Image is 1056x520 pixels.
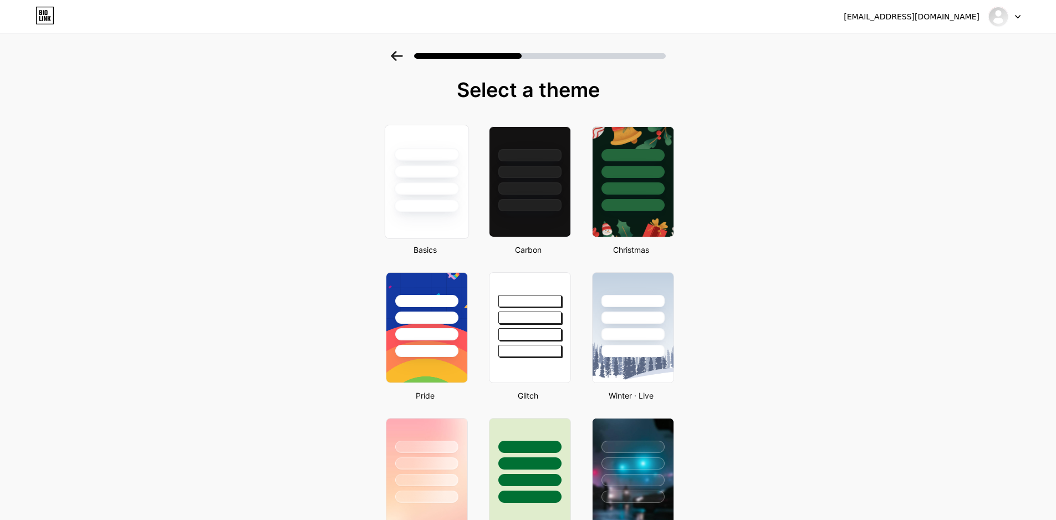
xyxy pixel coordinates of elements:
div: Basics [382,244,468,256]
div: Winter · Live [589,390,674,401]
div: Pride [382,390,468,401]
div: Christmas [589,244,674,256]
img: fancienton [988,6,1009,27]
div: Glitch [486,390,571,401]
div: Carbon [486,244,571,256]
div: [EMAIL_ADDRESS][DOMAIN_NAME] [844,11,980,23]
div: Select a theme [381,79,675,101]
